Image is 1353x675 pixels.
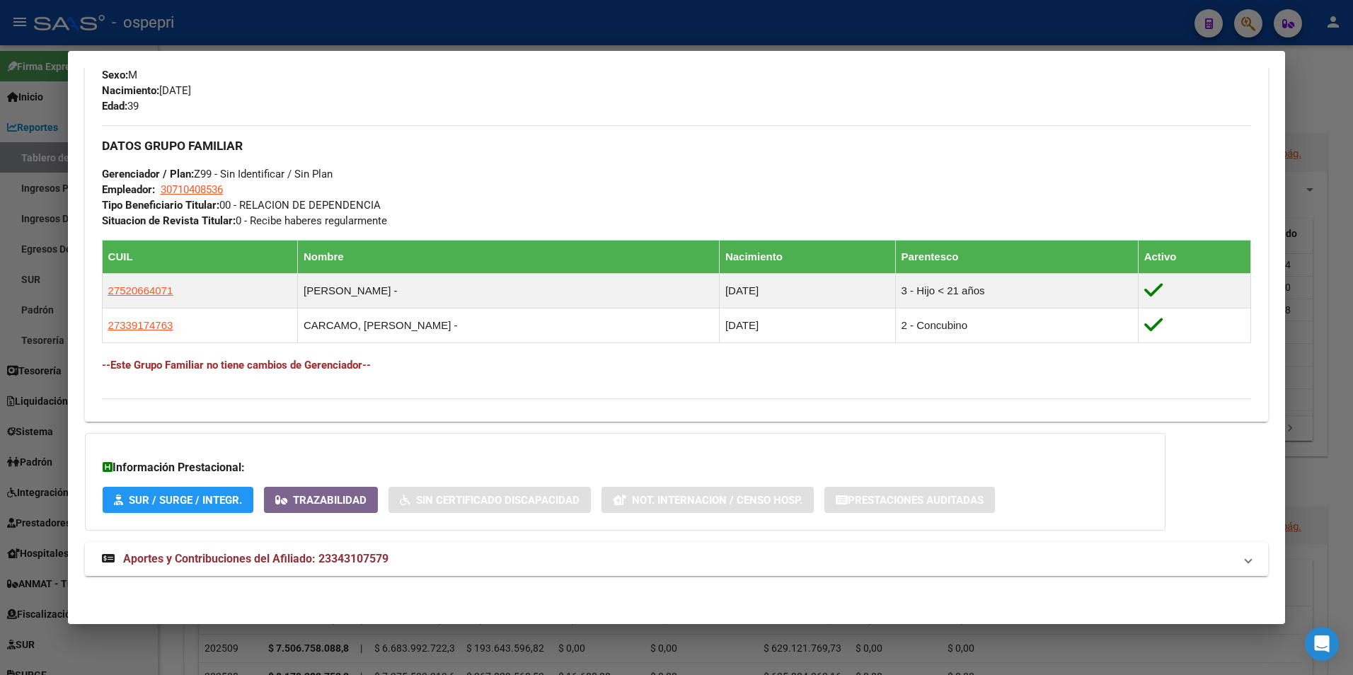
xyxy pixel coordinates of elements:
[102,214,387,227] span: 0 - Recibe haberes regularmente
[895,308,1138,342] td: 2 - Concubino
[103,459,1148,476] h3: Información Prestacional:
[102,357,1252,373] h4: --Este Grupo Familiar no tiene cambios de Gerenciador--
[416,494,580,507] span: Sin Certificado Discapacidad
[123,552,388,565] span: Aportes y Contribuciones del Afiliado: 23343107579
[103,487,253,513] button: SUR / SURGE / INTEGR.
[297,273,719,308] td: [PERSON_NAME] -
[297,308,719,342] td: CARCAMO, [PERSON_NAME] -
[102,138,1252,154] h3: DATOS GRUPO FAMILIAR
[824,487,995,513] button: Prestaciones Auditadas
[102,168,333,180] span: Z99 - Sin Identificar / Sin Plan
[161,183,223,196] span: 30710408536
[102,100,127,112] strong: Edad:
[719,240,895,273] th: Nacimiento
[102,100,139,112] span: 39
[293,494,367,507] span: Trazabilidad
[895,240,1138,273] th: Parentesco
[108,284,173,296] span: 27520664071
[264,487,378,513] button: Trazabilidad
[632,494,802,507] span: Not. Internacion / Censo Hosp.
[102,214,236,227] strong: Situacion de Revista Titular:
[297,240,719,273] th: Nombre
[1138,240,1251,273] th: Activo
[388,487,591,513] button: Sin Certificado Discapacidad
[102,183,155,196] strong: Empleador:
[102,84,159,97] strong: Nacimiento:
[129,494,242,507] span: SUR / SURGE / INTEGR.
[102,240,297,273] th: CUIL
[102,69,137,81] span: M
[102,168,194,180] strong: Gerenciador / Plan:
[601,487,814,513] button: Not. Internacion / Censo Hosp.
[719,273,895,308] td: [DATE]
[102,69,128,81] strong: Sexo:
[85,542,1269,576] mat-expansion-panel-header: Aportes y Contribuciones del Afiliado: 23343107579
[108,319,173,331] span: 27339174763
[102,199,381,212] span: 00 - RELACION DE DEPENDENCIA
[102,84,191,97] span: [DATE]
[1305,627,1339,661] div: Open Intercom Messenger
[848,494,984,507] span: Prestaciones Auditadas
[102,199,219,212] strong: Tipo Beneficiario Titular:
[895,273,1138,308] td: 3 - Hijo < 21 años
[719,308,895,342] td: [DATE]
